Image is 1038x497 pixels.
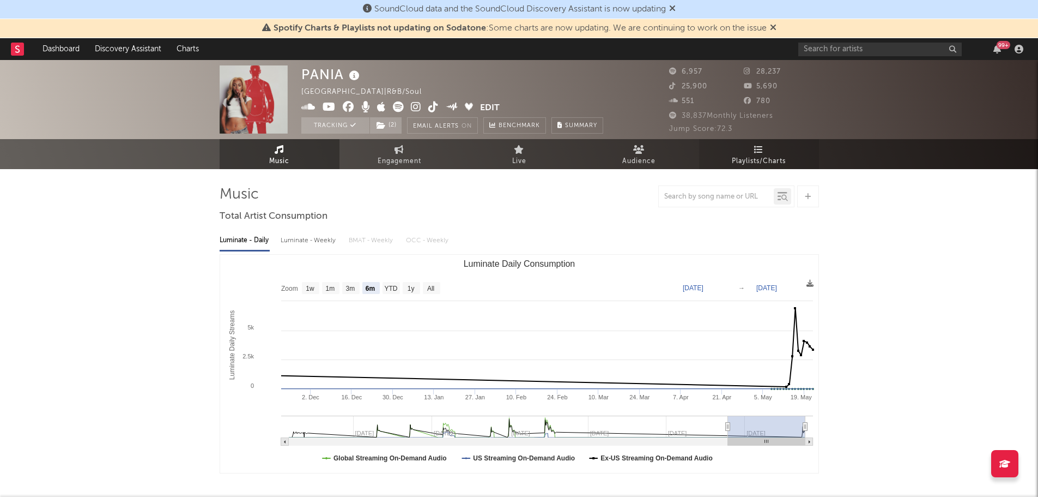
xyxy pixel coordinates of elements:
[744,68,781,75] span: 28,237
[345,285,355,292] text: 3m
[333,454,447,462] text: Global Streaming On-Demand Audio
[370,117,402,134] button: (2)
[744,83,778,90] span: 5,690
[365,285,374,292] text: 6m
[732,155,786,168] span: Playlists/Charts
[281,285,298,292] text: Zoom
[306,285,314,292] text: 1w
[756,284,777,292] text: [DATE]
[565,123,597,129] span: Summary
[247,324,254,331] text: 5k
[588,394,609,400] text: 10. Mar
[301,117,369,134] button: Tracking
[382,394,403,400] text: 30. Dec
[600,454,713,462] text: Ex-US Streaming On-Demand Audio
[341,394,362,400] text: 16. Dec
[87,38,169,60] a: Discovery Assistant
[754,394,772,400] text: 5. May
[407,117,478,134] button: Email AlertsOn
[228,310,235,380] text: Luminate Daily Streams
[220,210,327,223] span: Total Artist Consumption
[506,394,526,400] text: 10. Feb
[325,285,335,292] text: 1m
[220,231,270,250] div: Luminate - Daily
[669,83,707,90] span: 25,900
[274,24,486,33] span: Spotify Charts & Playlists not updating on Sodatone
[384,285,397,292] text: YTD
[669,98,694,105] span: 551
[281,231,338,250] div: Luminate - Weekly
[579,139,699,169] a: Audience
[463,259,575,268] text: Luminate Daily Consumption
[269,155,289,168] span: Music
[424,394,444,400] text: 13. Jan
[547,394,567,400] text: 24. Feb
[462,123,472,129] em: On
[669,5,676,14] span: Dismiss
[672,394,688,400] text: 7. Apr
[220,139,339,169] a: Music
[744,98,770,105] span: 780
[301,65,362,83] div: PANIA
[997,41,1010,49] div: 99 +
[622,155,655,168] span: Audience
[798,43,962,56] input: Search for artists
[499,119,540,133] span: Benchmark
[993,45,1001,53] button: 99+
[473,454,575,462] text: US Streaming On-Demand Audio
[220,255,818,473] svg: Luminate Daily Consumption
[302,394,319,400] text: 2. Dec
[407,285,414,292] text: 1y
[242,353,254,360] text: 2.5k
[712,394,731,400] text: 21. Apr
[659,193,774,201] input: Search by song name or URL
[770,24,776,33] span: Dismiss
[465,394,484,400] text: 27. Jan
[378,155,421,168] span: Engagement
[551,117,603,134] button: Summary
[699,139,819,169] a: Playlists/Charts
[480,101,500,115] button: Edit
[738,284,745,292] text: →
[512,155,526,168] span: Live
[483,117,546,134] a: Benchmark
[35,38,87,60] a: Dashboard
[669,125,732,133] span: Jump Score: 72.3
[683,284,703,292] text: [DATE]
[369,117,402,134] span: ( 2 )
[169,38,207,60] a: Charts
[250,382,253,389] text: 0
[790,394,812,400] text: 19. May
[301,86,434,99] div: [GEOGRAPHIC_DATA] | R&B/Soul
[427,285,434,292] text: All
[374,5,666,14] span: SoundCloud data and the SoundCloud Discovery Assistant is now updating
[459,139,579,169] a: Live
[274,24,767,33] span: : Some charts are now updating. We are continuing to work on the issue
[339,139,459,169] a: Engagement
[669,68,702,75] span: 6,957
[629,394,650,400] text: 24. Mar
[669,112,773,119] span: 38,837 Monthly Listeners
